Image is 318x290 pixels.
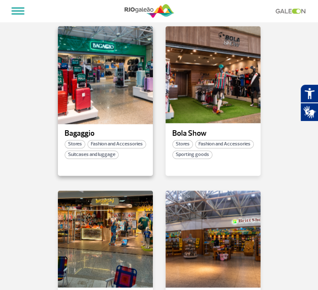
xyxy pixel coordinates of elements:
[172,140,193,148] span: Stores
[300,84,318,121] div: Plugin de acessibilidade da Hand Talk.
[87,140,146,148] span: Fashion and Accessories
[65,140,85,148] span: Stores
[195,140,254,148] span: Fashion and Accessories
[172,150,212,159] span: Sporting goods
[172,129,254,138] p: Bola Show
[300,103,318,121] button: Abrir tradutor de língua de sinais.
[300,84,318,103] button: Abrir recursos assistivos.
[65,129,146,138] p: Bagaggio
[65,150,119,159] span: Suitcases and luggage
